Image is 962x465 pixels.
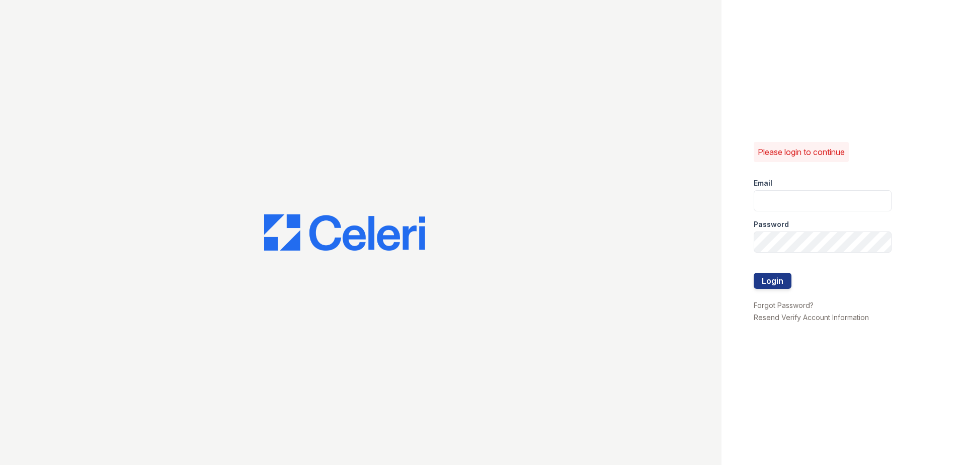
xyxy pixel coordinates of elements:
img: CE_Logo_Blue-a8612792a0a2168367f1c8372b55b34899dd931a85d93a1a3d3e32e68fde9ad4.png [264,214,425,251]
p: Please login to continue [758,146,845,158]
label: Password [754,219,789,229]
a: Resend Verify Account Information [754,313,869,322]
button: Login [754,273,791,289]
label: Email [754,178,772,188]
a: Forgot Password? [754,301,814,309]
